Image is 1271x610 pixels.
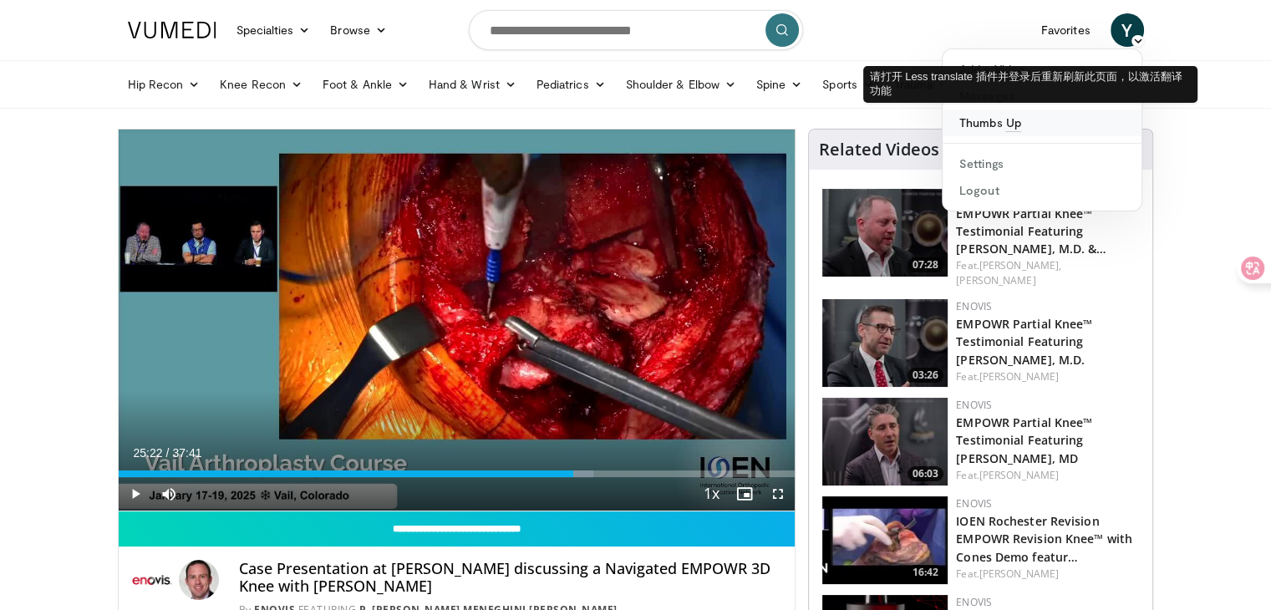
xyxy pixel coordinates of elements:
[984,62,990,76] span: a
[616,68,746,101] a: Shoulder & Elbow
[956,273,1035,287] a: [PERSON_NAME]
[884,68,960,101] a: Trauma
[822,496,948,584] a: 16:42
[812,68,884,101] a: Sports
[694,477,728,511] button: Playback Rate
[956,567,1139,582] div: Feat.
[746,68,812,101] a: Spine
[152,477,186,511] button: Mute
[119,130,796,511] video-js: Video Player
[172,446,201,460] span: 37:41
[320,13,397,47] a: Browse
[959,115,1002,130] span: Thumbs
[239,560,782,596] h4: Case Presentation at [PERSON_NAME] discussing a Navigated EMPOWR 3D Knee with [PERSON_NAME]
[979,258,1061,272] a: [PERSON_NAME],
[822,299,948,387] img: 4d6ec3e7-4849-46c8-9113-3733145fecf3.150x105_q85_crop-smart_upscale.jpg
[1031,13,1101,47] a: Favorites
[1111,13,1144,47] a: Y
[119,470,796,477] div: Progress Bar
[959,62,980,76] span: Add
[959,89,1014,103] span: Messages
[226,13,321,47] a: Specialties
[956,414,1092,465] a: EMPOWR Partial Knee™ Testimonial Featuring [PERSON_NAME], MD
[179,560,219,600] img: Avatar
[822,398,948,485] img: cb5a805a-5036-47ea-9433-f771e12ee86a.150x105_q85_crop-smart_upscale.jpg
[822,189,948,277] a: 07:28
[907,466,943,481] span: 06:03
[956,595,992,609] a: Enovis
[994,62,1024,76] span: Video
[536,77,589,91] span: Pediatrics
[819,140,939,160] h4: Related Videos
[761,477,795,511] button: Fullscreen
[1121,18,1132,42] span: Y
[907,257,943,272] span: 07:28
[1041,23,1091,37] span: Favorites
[469,10,803,50] input: Search topics, interventions
[943,83,1141,109] a: Messages
[956,496,992,511] a: Enovis
[907,368,943,383] span: 03:26
[419,68,526,101] a: Hand & Wrist
[822,189,948,277] img: 678470ae-5eee-48a8-af01-e23260d107ce.150x105_q85_crop-smart_upscale.jpg
[907,565,943,580] span: 16:42
[979,567,1059,581] a: [PERSON_NAME]
[822,496,948,584] img: b5850bff-7d8d-4b16-9255-f8ff9f89da25.150x105_q85_crop-smart_upscale.jpg
[313,68,419,101] a: Foot & Ankle
[943,177,1141,204] a: Logout
[956,299,992,313] a: Enovis
[728,477,761,511] button: Enable picture-in-picture mode
[134,446,163,460] span: 25:22
[956,369,1139,384] div: Feat.
[979,468,1059,482] a: [PERSON_NAME]
[132,560,172,600] img: Enovis
[822,299,948,387] a: 03:26
[979,369,1059,384] a: [PERSON_NAME]
[210,68,313,101] a: Knee Recon
[956,468,1139,483] div: Feat.
[942,48,1142,211] div: Y
[956,206,1106,257] a: EMPOWR Partial Knee™ Testimonial Featuring [PERSON_NAME], M.D. &…
[526,68,616,101] a: Pediatrics
[1005,115,1020,130] span: Up
[128,22,216,38] img: VuMedi Logo
[943,150,1141,177] a: Settings
[118,68,211,101] a: Hip Recon
[943,56,1141,83] a: AddaVideo
[956,513,1132,564] a: IOEN Rochester Revision EMPOWR Revision Knee™ with Cones Demo featur…
[943,109,1141,136] a: ThumbsUp
[956,316,1092,367] a: EMPOWR Partial Knee™ Testimonial Featuring [PERSON_NAME], M.D.
[166,446,170,460] span: /
[956,258,1139,288] div: Feat.
[956,398,992,412] a: Enovis
[119,477,152,511] button: Play
[822,398,948,485] a: 06:03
